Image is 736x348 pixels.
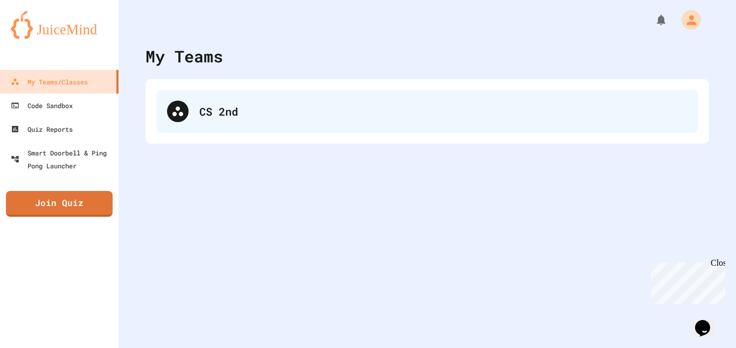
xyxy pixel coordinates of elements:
[647,258,725,304] iframe: chat widget
[156,90,698,133] div: CS 2nd
[670,8,704,32] div: My Account
[145,44,223,68] div: My Teams
[4,4,74,68] div: Chat with us now!Close
[199,103,688,119] div: CS 2nd
[11,146,114,172] div: Smart Doorbell & Ping Pong Launcher
[11,99,73,112] div: Code Sandbox
[6,191,113,217] a: Join Quiz
[11,123,73,136] div: Quiz Reports
[11,75,88,88] div: My Teams/Classes
[635,11,670,29] div: My Notifications
[691,305,725,337] iframe: chat widget
[11,11,108,39] img: logo-orange.svg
